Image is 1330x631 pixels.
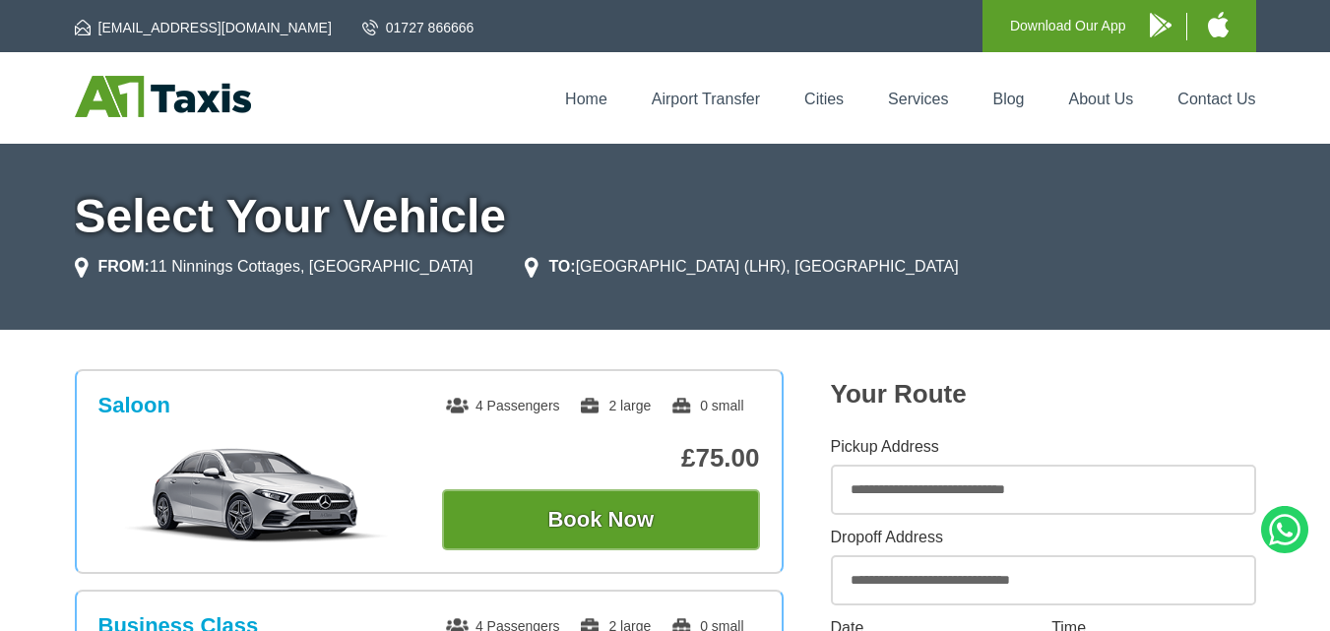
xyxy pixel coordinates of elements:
[670,398,743,413] span: 0 small
[652,91,760,107] a: Airport Transfer
[362,18,475,37] a: 01727 866666
[831,439,1256,455] label: Pickup Address
[888,91,948,107] a: Services
[525,255,958,279] li: [GEOGRAPHIC_DATA] (LHR), [GEOGRAPHIC_DATA]
[831,379,1256,410] h2: Your Route
[1177,91,1255,107] a: Contact Us
[98,393,170,418] h3: Saloon
[1060,588,1320,631] iframe: chat widget
[75,193,1256,240] h1: Select Your Vehicle
[442,443,760,473] p: £75.00
[831,530,1256,545] label: Dropoff Address
[442,489,760,550] button: Book Now
[75,18,332,37] a: [EMAIL_ADDRESS][DOMAIN_NAME]
[75,76,251,117] img: A1 Taxis St Albans LTD
[1150,13,1172,37] img: A1 Taxis Android App
[804,91,844,107] a: Cities
[98,258,150,275] strong: FROM:
[992,91,1024,107] a: Blog
[1010,14,1126,38] p: Download Our App
[1208,12,1229,37] img: A1 Taxis iPhone App
[548,258,575,275] strong: TO:
[579,398,651,413] span: 2 large
[75,255,474,279] li: 11 Ninnings Cottages, [GEOGRAPHIC_DATA]
[565,91,607,107] a: Home
[108,446,405,544] img: Saloon
[1069,91,1134,107] a: About Us
[446,398,560,413] span: 4 Passengers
